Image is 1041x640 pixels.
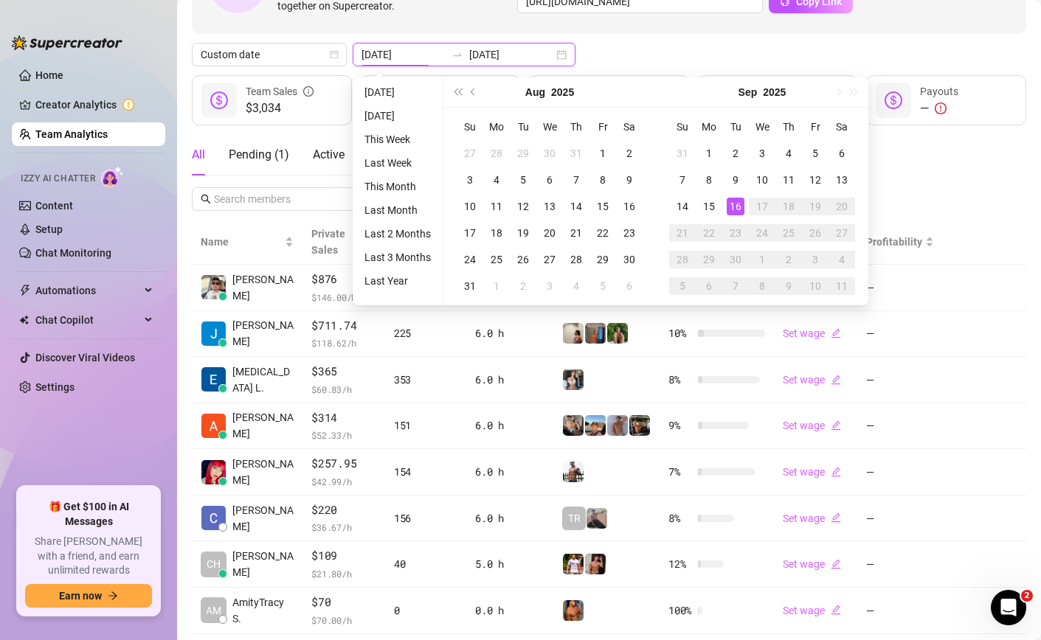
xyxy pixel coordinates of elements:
div: 30 [541,145,558,162]
div: 23 [727,224,744,242]
div: 1 [700,145,718,162]
div: 31 [461,277,479,295]
th: Fr [589,114,616,140]
span: 8 % [668,372,692,388]
td: 2025-09-06 [829,140,855,167]
div: All [192,146,205,164]
div: 7 [567,171,585,189]
td: 2025-08-28 [563,246,589,273]
td: 2025-08-29 [589,246,616,273]
div: 4 [567,277,585,295]
a: Set wageedit [783,605,841,616]
img: Chat Copilot [19,315,29,325]
th: Th [775,114,802,140]
div: 8 [594,171,612,189]
th: Su [669,114,696,140]
span: Name [201,234,282,250]
div: Est. Hours Worked [583,75,677,108]
div: 10 [806,277,824,295]
th: We [536,114,563,140]
div: 11 [833,277,851,295]
span: Chat Copilot [35,308,140,332]
img: Nathaniel [607,323,628,344]
li: Last 2 Months [359,225,437,243]
div: 6 [620,277,638,295]
td: 2025-09-16 [722,193,749,220]
div: 27 [461,145,479,162]
td: 2025-09-03 [749,140,775,167]
button: Last year (Control + left) [449,77,466,107]
span: [PERSON_NAME] [232,409,294,442]
div: 2 [727,145,744,162]
div: 12 [514,198,532,215]
div: 28 [674,251,691,268]
div: 7 [674,171,691,189]
img: Rick Gino Tarce… [201,275,226,299]
td: 2025-07-29 [510,140,536,167]
td: 2025-09-05 [589,273,616,299]
button: Choose a month [525,77,545,107]
span: $711.74 [311,317,376,335]
td: 2025-08-20 [536,220,563,246]
img: JUSTIN [563,462,584,482]
div: 15 [594,198,612,215]
div: 6.0 h [475,325,544,341]
td: 2025-10-09 [775,273,802,299]
div: 29 [594,251,612,268]
th: Fr [802,114,829,140]
td: 2025-08-19 [510,220,536,246]
span: [PERSON_NAME] [232,317,294,349]
td: 2025-08-01 [589,140,616,167]
div: 24 [753,224,771,242]
div: 353 [394,372,458,388]
td: 2025-07-31 [563,140,589,167]
span: to [452,49,463,60]
td: 2025-09-01 [696,140,722,167]
td: 2025-09-30 [722,246,749,273]
span: 10 % [668,325,692,341]
div: 16 [727,198,744,215]
div: 29 [514,145,532,162]
iframe: Intercom live chat [991,590,1026,625]
td: 2025-09-10 [749,167,775,193]
li: This Week [359,131,437,148]
div: 20 [833,198,851,215]
span: [PERSON_NAME] [232,271,294,304]
div: 10 [753,171,771,189]
span: $876 [311,271,376,288]
td: 2025-08-11 [483,193,510,220]
a: Setup [35,223,63,235]
img: Ralphy [563,323,584,344]
div: 11 [488,198,505,215]
div: 23 [620,224,638,242]
span: dollar-circle [885,91,902,109]
span: $ 60.83 /h [311,382,376,397]
td: 2025-10-08 [749,273,775,299]
div: 6 [833,145,851,162]
td: 2025-08-12 [510,193,536,220]
div: 22 [700,224,718,242]
span: search [201,194,211,204]
td: 2025-09-27 [829,220,855,246]
a: Set wageedit [783,512,841,524]
span: [MEDICAL_DATA] L. [232,364,294,396]
button: Choose a year [763,77,786,107]
td: 2025-09-09 [722,167,749,193]
th: Tu [510,114,536,140]
td: 2025-08-18 [483,220,510,246]
div: 3 [461,171,479,189]
div: 13 [541,198,558,215]
a: Content [35,200,73,212]
div: 19 [514,224,532,242]
img: Mary Jane Moren… [201,460,226,484]
td: 2025-09-05 [802,140,829,167]
td: — [857,265,943,311]
img: Exon Locsin [201,367,226,392]
td: 2025-09-12 [802,167,829,193]
button: Choose a month [739,77,758,107]
td: 2025-10-02 [775,246,802,273]
span: $314 [311,409,376,427]
div: 6.0 h [475,372,544,388]
th: Sa [829,114,855,140]
td: 2025-09-28 [669,246,696,273]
